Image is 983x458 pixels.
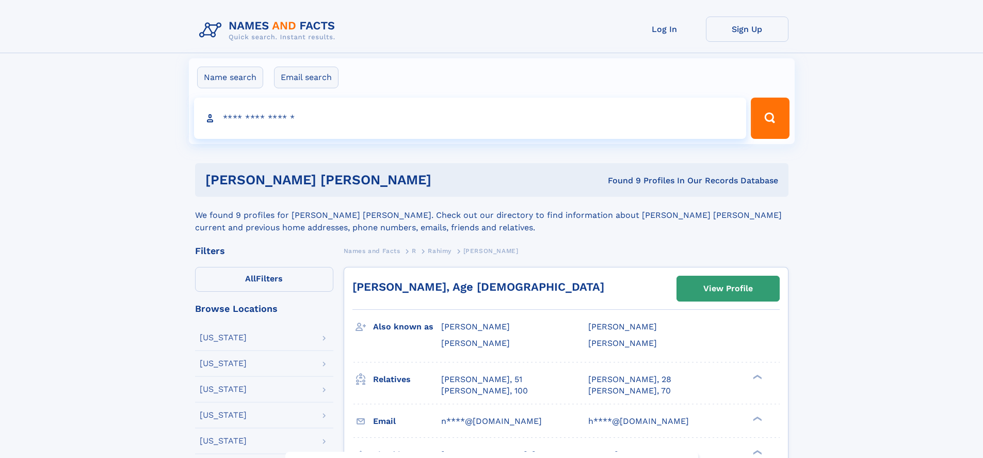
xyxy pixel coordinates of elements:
[195,246,333,256] div: Filters
[245,274,256,283] span: All
[750,415,763,422] div: ❯
[195,17,344,44] img: Logo Names and Facts
[750,449,763,455] div: ❯
[373,413,441,430] h3: Email
[428,247,452,255] span: Rahimy
[412,244,416,257] a: R
[412,247,416,255] span: R
[373,371,441,388] h3: Relatives
[520,175,778,186] div: Found 9 Profiles In Our Records Database
[441,374,522,385] a: [PERSON_NAME], 51
[441,338,510,348] span: [PERSON_NAME]
[200,359,247,368] div: [US_STATE]
[441,322,510,331] span: [PERSON_NAME]
[195,197,788,234] div: We found 9 profiles for [PERSON_NAME] [PERSON_NAME]. Check out our directory to find information ...
[197,67,263,88] label: Name search
[344,244,400,257] a: Names and Facts
[750,373,763,380] div: ❯
[352,280,604,293] a: [PERSON_NAME], Age [DEMOGRAPHIC_DATA]
[703,277,753,301] div: View Profile
[200,437,247,445] div: [US_STATE]
[195,267,333,292] label: Filters
[200,411,247,419] div: [US_STATE]
[588,385,671,397] a: [PERSON_NAME], 70
[441,385,528,397] a: [PERSON_NAME], 100
[200,385,247,393] div: [US_STATE]
[373,318,441,336] h3: Also known as
[205,173,520,186] h1: [PERSON_NAME] [PERSON_NAME]
[274,67,339,88] label: Email search
[623,17,706,42] a: Log In
[588,322,657,331] span: [PERSON_NAME]
[195,304,333,313] div: Browse Locations
[588,374,671,385] a: [PERSON_NAME], 28
[194,98,747,139] input: search input
[677,276,779,301] a: View Profile
[751,98,789,139] button: Search Button
[200,334,247,342] div: [US_STATE]
[463,247,519,255] span: [PERSON_NAME]
[588,338,657,348] span: [PERSON_NAME]
[706,17,788,42] a: Sign Up
[428,244,452,257] a: Rahimy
